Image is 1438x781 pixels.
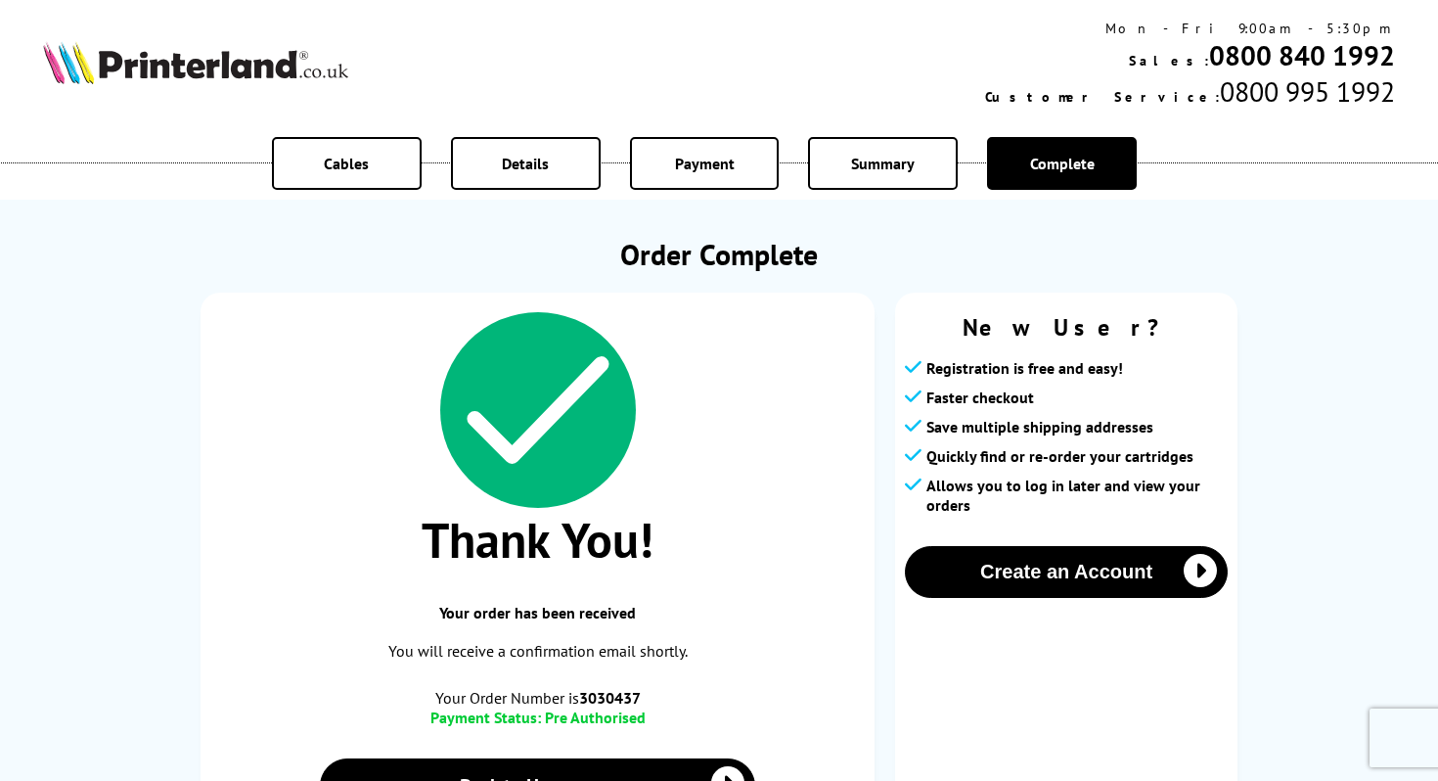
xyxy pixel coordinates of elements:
span: Details [502,154,549,173]
span: Allows you to log in later and view your orders [926,476,1228,515]
span: Payment Status: [430,708,541,727]
span: Summary [851,154,915,173]
p: You will receive a confirmation email shortly. [220,638,855,665]
span: Registration is free and easy! [926,358,1123,378]
span: Sales: [1129,52,1209,69]
div: Mon - Fri 9:00am - 5:30pm [985,20,1395,37]
img: Printerland Logo [43,41,348,84]
b: 3030437 [579,688,641,708]
h1: Order Complete [201,235,1237,273]
span: Pre Authorised [545,708,646,727]
span: Thank You! [220,508,855,572]
span: Payment [675,154,735,173]
span: Save multiple shipping addresses [926,417,1153,436]
span: Your order has been received [220,603,855,622]
span: 0800 995 1992 [1220,73,1395,110]
span: Faster checkout [926,388,1034,407]
span: Your Order Number is [220,688,855,708]
span: Complete [1030,154,1095,173]
button: Create an Account [905,546,1228,598]
span: Cables [324,154,369,173]
span: New User? [905,312,1228,343]
span: Quickly find or re-order your cartridges [926,446,1193,466]
span: Customer Service: [985,88,1220,106]
a: 0800 840 1992 [1209,37,1395,73]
